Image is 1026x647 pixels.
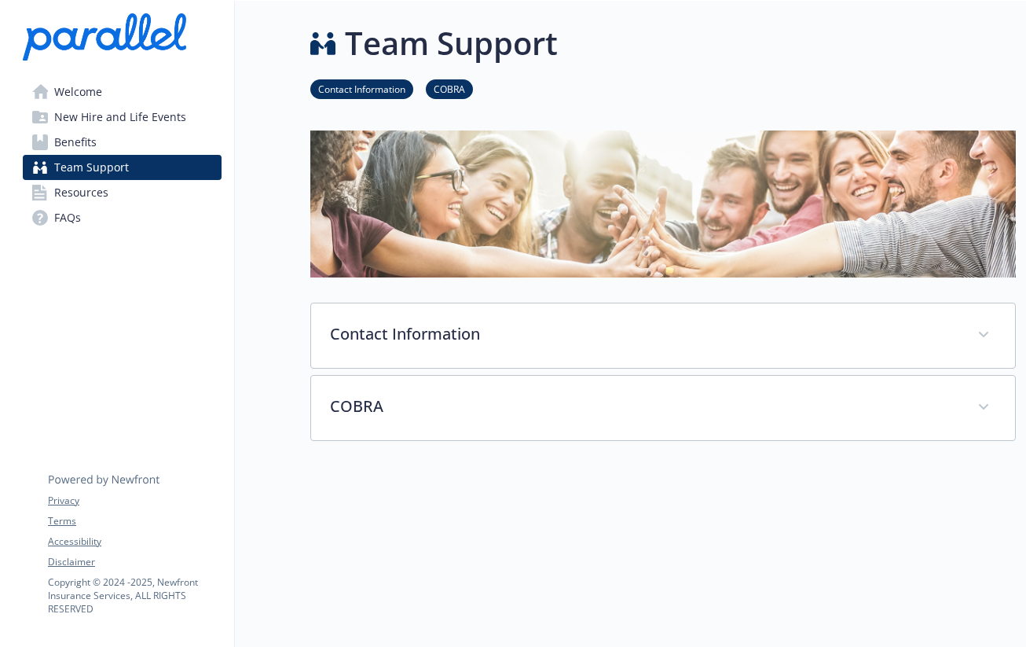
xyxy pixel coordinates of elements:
div: Contact Information [311,303,1015,368]
span: Welcome [54,79,102,105]
span: New Hire and Life Events [54,105,186,130]
a: Disclaimer [48,555,221,569]
a: Contact Information [310,81,413,96]
a: New Hire and Life Events [23,105,222,130]
span: Resources [54,180,108,205]
div: COBRA [311,376,1015,440]
span: Team Support [54,155,129,180]
a: Privacy [48,494,221,508]
a: COBRA [426,81,473,96]
a: FAQs [23,205,222,230]
a: Accessibility [48,535,221,549]
a: Team Support [23,155,222,180]
span: FAQs [54,205,81,230]
h1: Team Support [345,20,558,67]
a: Welcome [23,79,222,105]
p: COBRA [330,395,958,418]
a: Resources [23,180,222,205]
p: Contact Information [330,322,958,346]
img: team support page banner [310,131,1016,278]
a: Benefits [23,130,222,155]
p: Copyright © 2024 - 2025 , Newfront Insurance Services, ALL RIGHTS RESERVED [48,575,221,616]
span: Benefits [54,130,97,155]
a: Terms [48,514,221,528]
